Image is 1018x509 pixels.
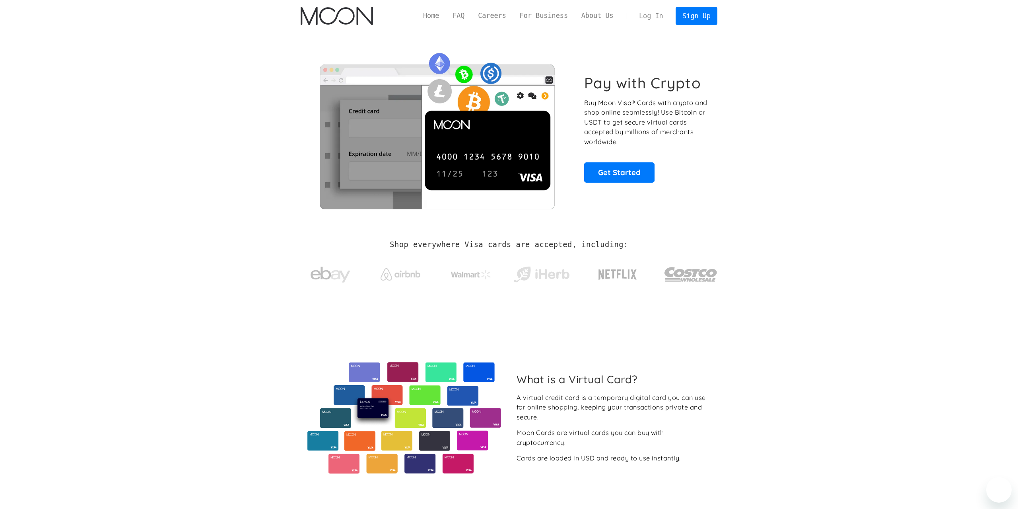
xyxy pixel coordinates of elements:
[584,74,701,92] h1: Pay with Crypto
[584,98,709,147] p: Buy Moon Visa® Cards with crypto and shop online seamlessly! Use Bitcoin or USDT to get secure vi...
[301,47,573,209] img: Moon Cards let you spend your crypto anywhere Visa is accepted.
[598,265,637,285] img: Netflix
[451,270,491,279] img: Walmart
[582,257,653,289] a: Netflix
[986,477,1012,503] iframe: Кнопка запуска окна обмена сообщениями
[301,7,373,25] img: Moon Logo
[512,264,571,285] img: iHerb
[512,256,571,289] a: iHerb
[471,11,513,21] a: Careers
[311,262,350,287] img: ebay
[517,373,711,386] h2: What is a Virtual Card?
[575,11,620,21] a: About Us
[632,7,670,25] a: Log In
[517,393,711,422] div: A virtual credit card is a temporary digital card you can use for online shopping, keeping your t...
[390,240,628,249] h2: Shop everywhere Visa cards are accepted, including:
[301,7,373,25] a: home
[517,453,681,463] div: Cards are loaded in USD and ready to use instantly.
[446,11,471,21] a: FAQ
[664,259,717,289] img: Costco
[517,428,711,447] div: Moon Cards are virtual cards you can buy with cryptocurrency.
[664,252,717,293] a: Costco
[584,162,655,182] a: Get Started
[381,268,420,281] img: Airbnb
[513,11,575,21] a: For Business
[306,362,502,474] img: Virtual cards from Moon
[371,260,430,285] a: Airbnb
[441,262,501,283] a: Walmart
[676,7,717,25] a: Sign Up
[416,11,446,21] a: Home
[301,254,360,291] a: ebay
